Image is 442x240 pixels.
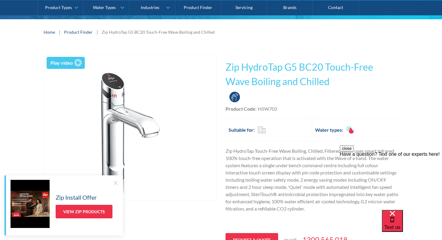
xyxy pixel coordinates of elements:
[96,28,99,35] div: |
[58,28,61,35] div: |
[56,205,112,218] a: View Zip Products
[258,105,277,112] div: H5W702
[141,5,159,10] div: Industries
[93,5,116,10] div: Water Types
[44,29,55,35] a: Home
[47,57,85,69] a: open lightbox
[102,29,215,35] div: Zip HydroTap G5 BC20 Touch-Free Wave Boiling and Chilled
[315,126,343,134] h2: Water types:
[229,126,255,134] h2: Suitable for:
[51,59,73,66] div: Play video
[226,60,398,89] h1: Zip HydroTap G5 BC20 Touch-Free Wave Boiling and Chilled
[44,54,216,200] a: open lightbox
[56,193,97,202] h5: Zip Install Offer
[226,106,256,112] strong: Product Code:
[340,145,442,217] iframe: podium webchat widget prompt
[382,210,442,240] iframe: podium webchat widget bubble
[64,29,93,35] a: Product Finder
[226,147,398,212] p: Zip HydroTap Touch-Free Wave Boiling, Chilled, Filtered water uses smart infrared 100% touch-free...
[11,180,50,228] img: Zip Install Offer
[45,5,72,10] div: Product Types
[57,54,203,200] img: Zip HydroTap G5 BC20 Touch-Free Wave Boiling and Chilled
